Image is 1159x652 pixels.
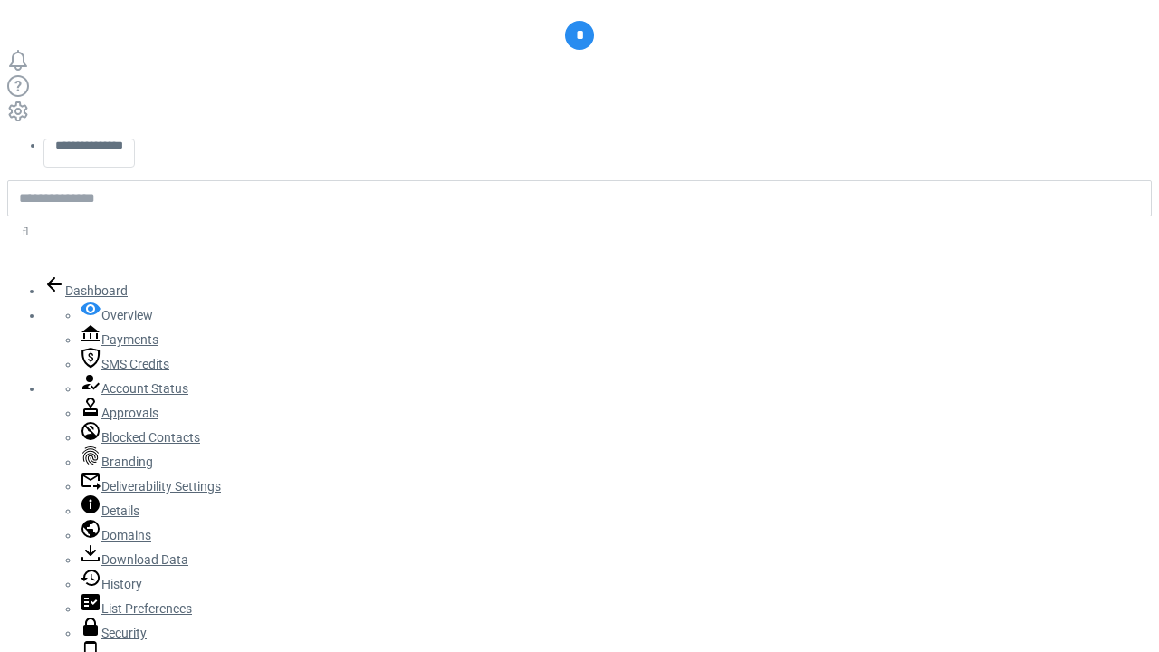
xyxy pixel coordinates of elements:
span: Branding [101,455,153,469]
span: Domains [101,528,151,542]
a: Deliverability Settings [80,479,221,494]
a: Approvals [80,406,158,420]
span: Payments [101,332,158,347]
a: Overview [80,308,153,322]
a: Branding [80,455,153,469]
a: Payments [80,332,158,347]
span: Dashboard [65,283,128,298]
span: History [101,577,142,591]
a: Details [80,503,139,518]
a: Account Status [80,381,188,396]
span: Approvals [101,406,158,420]
span: Details [101,503,139,518]
span: Account Status [101,381,188,396]
a: Blocked Contacts [80,430,200,445]
span: Security [101,626,147,640]
a: Domains [80,528,151,542]
span: List Preferences [101,601,192,616]
span: Deliverability Settings [101,479,221,494]
span: Blocked Contacts [101,430,200,445]
span: Overview [101,308,153,322]
a: History [80,577,142,591]
a: Download Data [80,552,188,567]
a: Security [80,626,147,640]
a: SMS Credits [80,357,169,371]
a: Dashboard [43,283,128,298]
span: Download Data [101,552,188,567]
a: List Preferences [80,601,192,616]
span: SMS Credits [101,357,169,371]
